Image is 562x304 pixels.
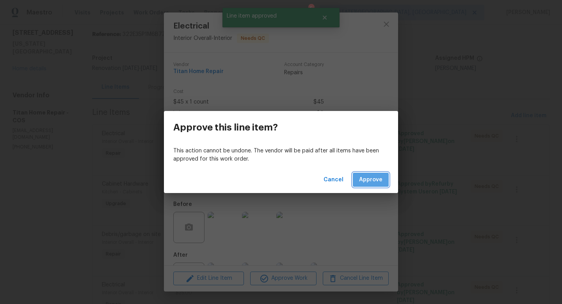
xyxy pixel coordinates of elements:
[359,175,382,185] span: Approve
[353,173,389,187] button: Approve
[320,173,347,187] button: Cancel
[173,122,278,133] h3: Approve this line item?
[324,175,343,185] span: Cancel
[173,147,389,163] p: This action cannot be undone. The vendor will be paid after all items have been approved for this...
